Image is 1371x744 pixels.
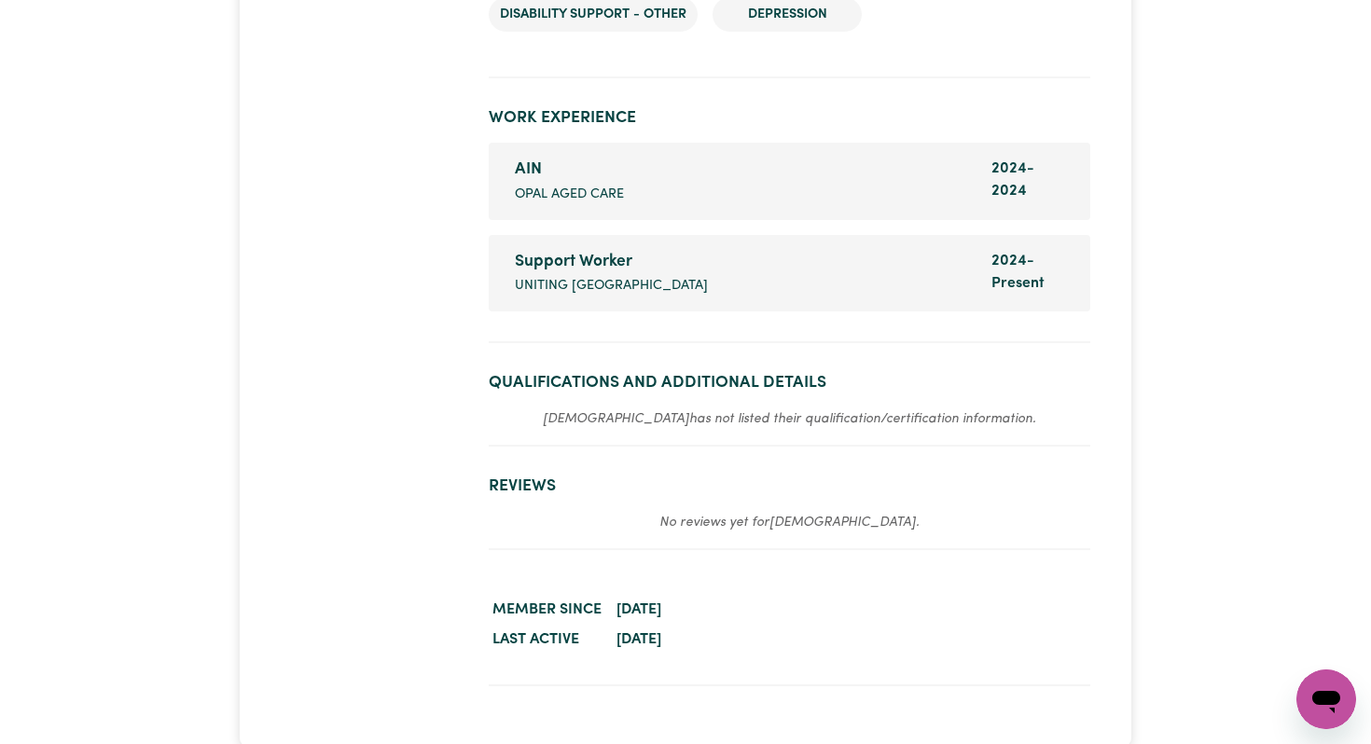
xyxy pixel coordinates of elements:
h2: Work Experience [489,108,1090,128]
h2: Qualifications and Additional Details [489,373,1090,393]
span: Opal Aged Care [515,185,624,205]
span: 2024 - Present [991,254,1045,291]
iframe: Button to launch messaging window [1296,669,1356,729]
em: [DEMOGRAPHIC_DATA] has not listed their qualification/certification information. [543,412,1036,426]
span: Uniting [GEOGRAPHIC_DATA] [515,276,708,296]
em: No reviews yet for [DEMOGRAPHIC_DATA] . [659,516,920,530]
div: Support Worker [515,250,969,274]
span: 2024 - 2024 [991,161,1034,199]
h2: Reviews [489,476,1090,496]
div: AIN [515,158,969,182]
time: [DATE] [616,632,661,647]
time: [DATE] [616,602,661,617]
dt: Member since [489,595,605,625]
dt: Last active [489,625,605,654]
